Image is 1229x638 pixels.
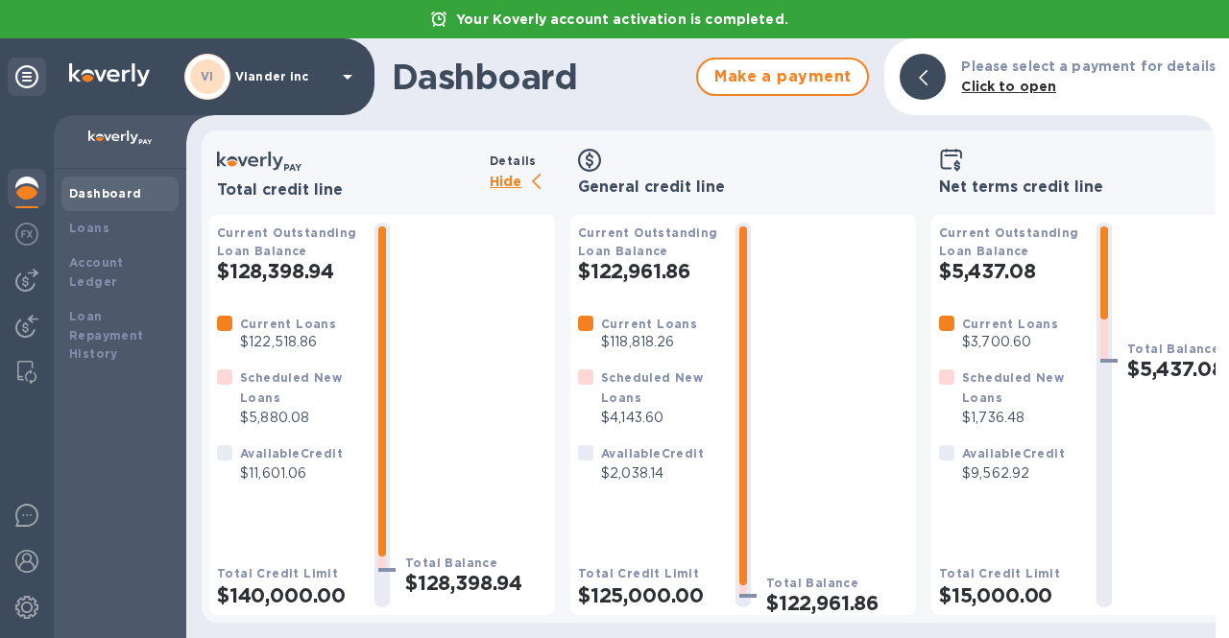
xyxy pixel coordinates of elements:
p: Hide [490,171,555,195]
p: $1,736.48 [962,408,1081,428]
b: Total Balance [405,555,497,570]
b: Scheduled New Loans [962,370,1064,405]
p: $4,143.60 [601,408,720,428]
h2: $5,437.08 [939,259,1081,283]
b: Scheduled New Loans [601,370,703,405]
b: Details [490,154,537,168]
h2: $122,961.86 [578,259,720,283]
b: Account Ledger [69,255,124,289]
b: Total Credit Limit [939,566,1060,580]
p: $11,601.06 [240,463,343,484]
b: Total Credit Limit [217,566,338,580]
b: Current Loans [240,317,336,331]
p: $118,818.26 [601,332,697,352]
p: $122,518.86 [240,332,336,352]
img: Foreign exchange [15,223,38,246]
b: Loan Repayment History [69,309,144,362]
h2: $128,398.94 [217,259,359,283]
b: Available Credit [240,446,343,461]
img: Logo [69,63,150,86]
h3: General credit line [578,178,908,197]
p: Viander inc [235,70,331,83]
p: $5,880.08 [240,408,359,428]
b: Current Loans [962,317,1058,331]
p: Your Koverly account activation is completed. [446,10,798,29]
b: Available Credit [962,446,1065,461]
b: VI [201,69,214,83]
b: Click to open [961,79,1056,94]
b: Total Balance [1127,342,1219,356]
span: Make a payment [713,65,852,88]
h2: $128,398.94 [405,571,547,595]
b: Total Credit Limit [578,566,699,580]
button: Make a payment [696,58,869,96]
h2: $140,000.00 [217,583,359,607]
b: Current Outstanding Loan Balance [578,225,718,258]
b: Current Outstanding Loan Balance [939,225,1079,258]
b: Total Balance [766,576,858,590]
b: Loans [69,221,109,235]
b: Current Loans [601,317,697,331]
b: Current Outstanding Loan Balance [217,225,357,258]
b: Available Credit [601,446,704,461]
h2: $15,000.00 [939,583,1081,607]
div: Unpin categories [8,58,46,96]
h2: $125,000.00 [578,583,720,607]
p: $2,038.14 [601,463,704,484]
b: Dashboard [69,186,142,201]
b: Scheduled New Loans [240,370,342,405]
b: Please select a payment for details [961,59,1216,74]
p: $3,700.60 [962,332,1058,352]
h3: Total credit line [217,181,482,200]
h2: $122,961.86 [766,591,908,615]
p: $9,562.92 [962,463,1065,484]
h1: Dashboard [392,57,687,97]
